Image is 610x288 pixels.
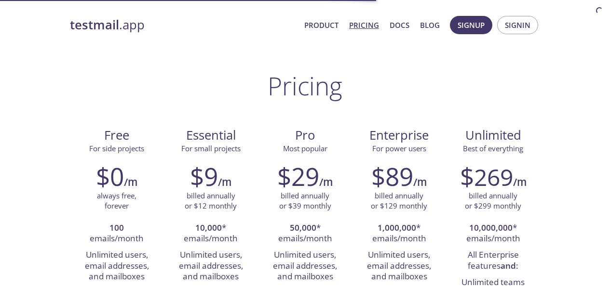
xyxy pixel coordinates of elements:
a: Product [304,19,339,31]
a: Docs [390,19,409,31]
span: For side projects [89,144,144,153]
a: Pricing [349,19,379,31]
h6: /m [319,174,333,190]
h2: $29 [277,162,319,191]
h2: $ [460,162,513,191]
li: All Enterprise features : [453,247,533,275]
p: billed annually or $39 monthly [279,191,331,211]
h1: Pricing [268,71,342,100]
li: * emails/month [265,220,345,248]
li: Unlimited users, email addresses, and mailboxes [171,247,251,285]
p: billed annually or $129 monthly [371,191,427,211]
span: For power users [372,144,426,153]
span: Signin [505,19,530,31]
strong: 1,000,000 [378,222,416,233]
button: Signup [450,16,492,34]
span: Free [78,127,156,144]
a: testmail.app [70,17,297,33]
li: emails/month [77,220,157,248]
h6: /m [218,174,231,190]
p: billed annually or $299 monthly [465,191,521,211]
span: 269 [474,161,513,193]
h6: /m [124,174,137,190]
strong: 10,000 [195,222,222,233]
button: Signin [497,16,538,34]
span: Essential [172,127,250,144]
h2: $0 [96,162,124,191]
li: * emails/month [359,220,439,248]
li: Unlimited users, email addresses, and mailboxes [265,247,345,285]
li: Unlimited users, email addresses, and mailboxes [77,247,157,285]
strong: 50,000 [290,222,316,233]
span: Best of everything [463,144,523,153]
span: Most popular [283,144,327,153]
span: Signup [458,19,485,31]
h2: $9 [190,162,218,191]
li: * emails/month [171,220,251,248]
strong: and [501,260,516,271]
h6: /m [513,174,527,190]
h2: $89 [371,162,413,191]
p: billed annually or $12 monthly [185,191,237,211]
p: always free, forever [97,191,136,211]
li: Unlimited users, email addresses, and mailboxes [359,247,439,285]
li: * emails/month [453,220,533,248]
strong: testmail [70,16,119,33]
h6: /m [413,174,427,190]
span: Enterprise [360,127,438,144]
span: Unlimited [465,127,521,144]
strong: 10,000,000 [469,222,513,233]
span: Pro [266,127,344,144]
strong: 100 [109,222,124,233]
a: Blog [420,19,440,31]
span: For small projects [181,144,241,153]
